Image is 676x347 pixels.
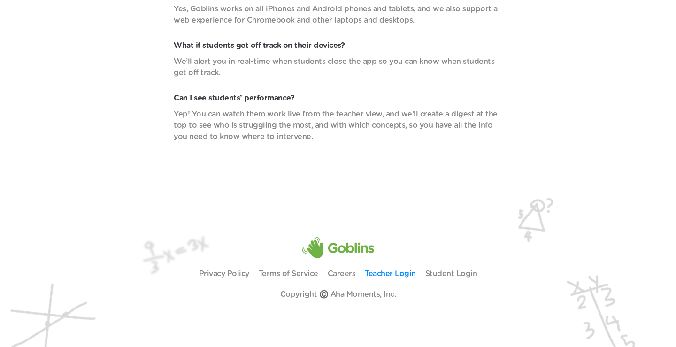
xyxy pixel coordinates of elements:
p: Yes, Goblins works on all iPhones and Android phones and tablets, and we also support a web exper... [174,3,502,26]
a: Privacy Policy [199,270,249,278]
p: Can I see students’ performance? [174,93,502,104]
a: Teacher Login [365,270,416,278]
a: Terms of Service [259,270,318,278]
a: Careers [328,270,356,278]
p: What if students get off track on their devices? [174,40,502,51]
a: Student Login [425,270,477,278]
p: Copyright ©️ Aha Moments, Inc. [280,289,396,300]
p: We’ll alert you in real-time when students close the app so you can know when students get off tr... [174,56,502,78]
p: Yep! You can watch them work live from the teacher view, and we’ll create a digest at the top to ... [174,108,502,142]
